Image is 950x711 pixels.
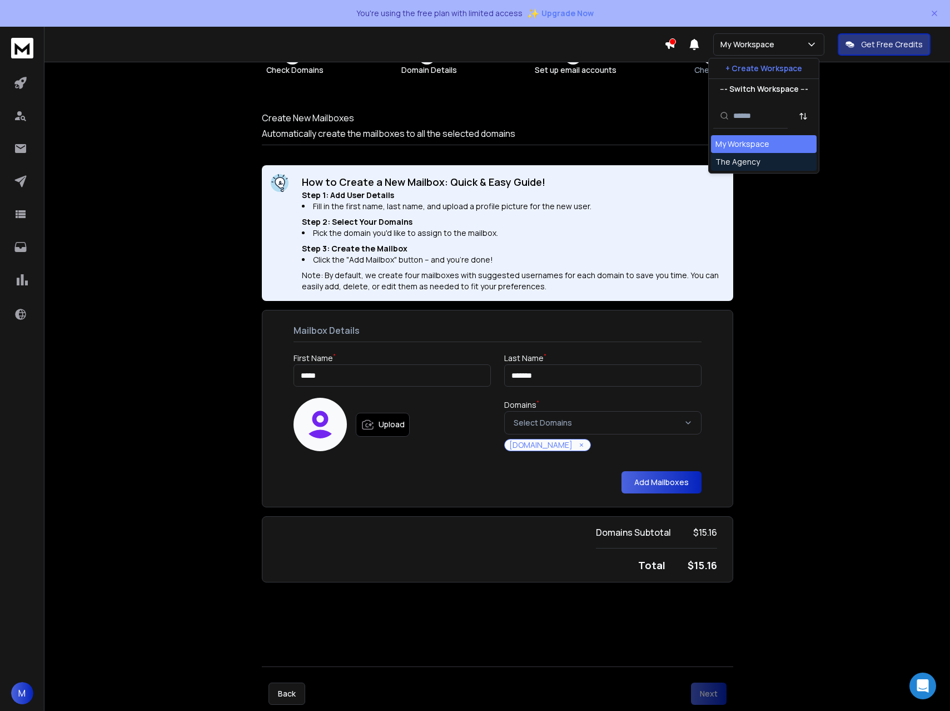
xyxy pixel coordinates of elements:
b: Step 1: Add User Details [302,190,394,200]
div: [DOMAIN_NAME] [504,439,591,451]
li: Fill in the first name, last name, and upload a profile picture for the new user. [302,201,724,212]
button: Add Mailboxes [621,471,702,493]
h4: Domains Subtotal [596,526,671,539]
p: --- Switch Workspace --- [720,83,808,95]
h1: Create New Mailboxes [262,111,733,125]
div: Open Intercom Messenger [909,673,936,699]
span: ✨ [527,6,539,21]
label: Domains [504,399,539,410]
span: Check Domains [266,65,324,76]
h4: Total [638,557,665,573]
img: information [271,174,289,192]
label: Last Name [504,353,546,363]
span: Check Out [694,65,733,76]
button: Back [268,683,305,705]
h1: How to Create a New Mailbox: Quick & Easy Guide! [302,174,724,190]
div: My Workspace [715,139,769,150]
span: Domain Details [401,65,457,76]
b: Step 2: Select Your Domains [302,216,412,227]
p: Mailbox Details [294,324,702,342]
p: Automatically create the mailboxes to all the selected domains [262,127,733,140]
button: Sort by Sort A-Z [792,105,814,127]
label: Upload [356,413,410,437]
p: Get Free Credits [861,39,923,50]
h2: $ 15.16 [693,526,717,539]
p: You're using the free plan with limited access [356,8,523,19]
div: Note: By default, we create four mailboxes with suggested usernames for each domain to save you t... [302,270,724,292]
img: logo [11,38,33,58]
button: M [11,682,33,704]
span: Set up email accounts [535,65,616,76]
button: + Create Workspace [709,58,819,78]
button: Select Domains [504,411,702,434]
h2: $ 15.16 [688,557,717,573]
p: + Create Workspace [725,63,802,74]
span: Upgrade Now [541,8,594,19]
p: My Workspace [720,39,779,50]
b: Step 3: Create the Mailbox [302,243,407,254]
li: Click the "Add Mailbox" button – and you're done! [302,254,724,265]
button: Get Free Credits [838,33,931,56]
button: ✨Upgrade Now [527,2,594,24]
li: Pick the domain you'd like to assign to the mailbox. [302,228,724,239]
label: First Name [294,353,336,363]
div: The Agency [715,156,760,167]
